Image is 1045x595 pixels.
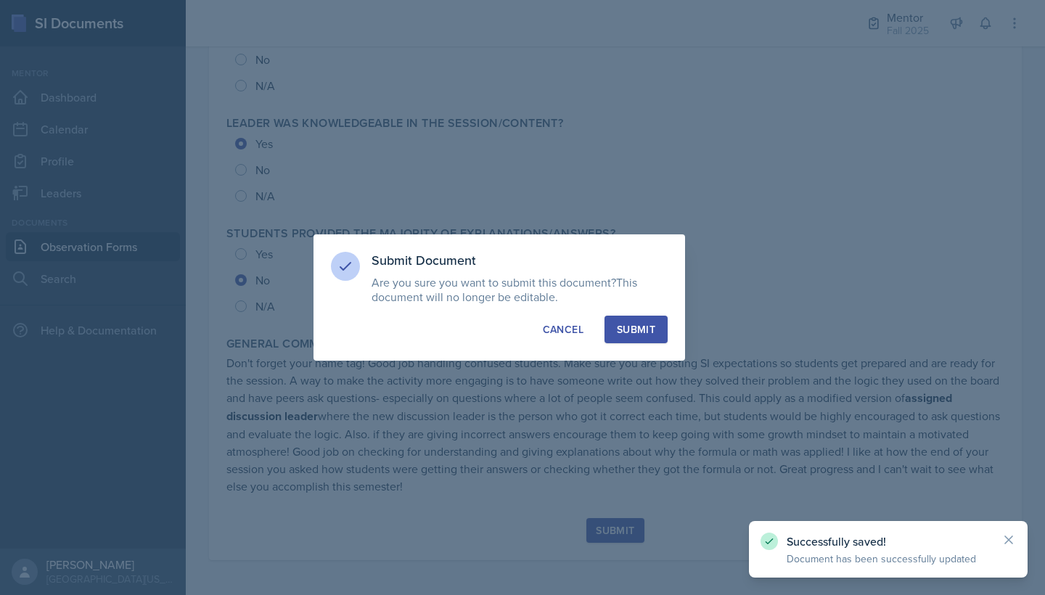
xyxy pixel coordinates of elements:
[530,316,596,343] button: Cancel
[372,274,637,305] span: This document will no longer be editable.
[372,275,668,304] p: Are you sure you want to submit this document?
[787,534,990,549] p: Successfully saved!
[605,316,668,343] button: Submit
[372,252,668,269] h3: Submit Document
[787,551,990,566] p: Document has been successfully updated
[617,322,655,337] div: Submit
[543,322,583,337] div: Cancel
